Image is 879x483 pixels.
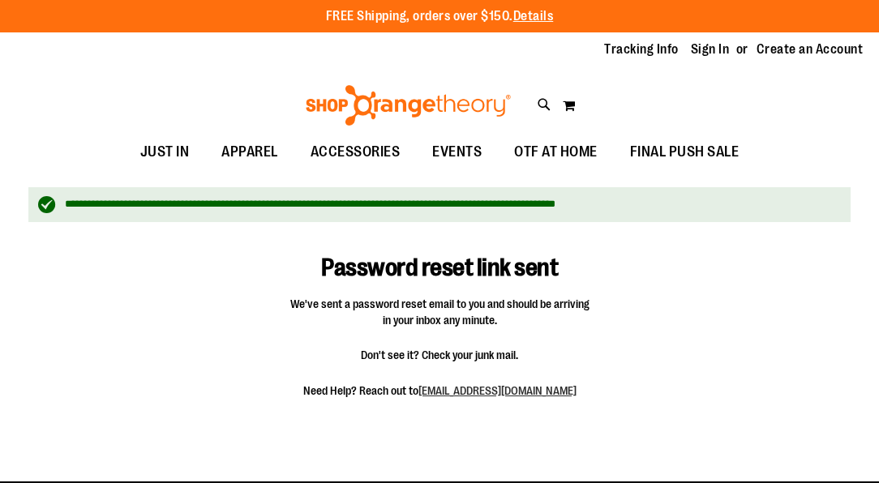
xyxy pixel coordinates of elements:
[514,134,598,170] span: OTF AT HOME
[289,383,590,399] span: Need Help? Reach out to
[124,134,206,171] a: JUST IN
[614,134,756,171] a: FINAL PUSH SALE
[604,41,679,58] a: Tracking Info
[251,230,629,282] h1: Password reset link sent
[289,296,590,328] span: We've sent a password reset email to you and should be arriving in your inbox any minute.
[326,7,554,26] p: FREE Shipping, orders over $150.
[221,134,278,170] span: APPAREL
[691,41,730,58] a: Sign In
[498,134,614,171] a: OTF AT HOME
[418,384,577,397] a: [EMAIL_ADDRESS][DOMAIN_NAME]
[303,85,513,126] img: Shop Orangetheory
[432,134,482,170] span: EVENTS
[294,134,417,171] a: ACCESSORIES
[513,9,554,24] a: Details
[630,134,740,170] span: FINAL PUSH SALE
[205,134,294,171] a: APPAREL
[311,134,401,170] span: ACCESSORIES
[289,347,590,363] span: Don't see it? Check your junk mail.
[757,41,864,58] a: Create an Account
[140,134,190,170] span: JUST IN
[416,134,498,171] a: EVENTS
